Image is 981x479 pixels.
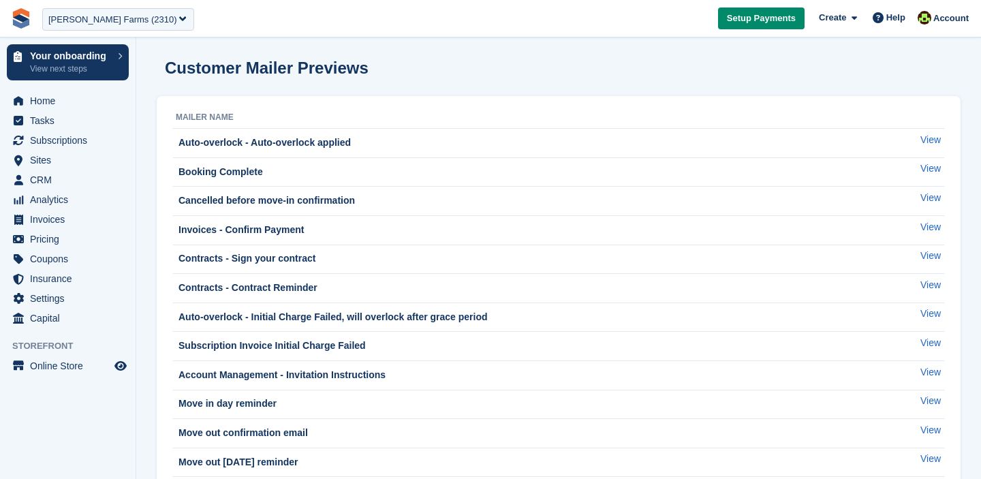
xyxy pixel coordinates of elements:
span: CRM [30,170,112,189]
a: menu [7,356,129,375]
a: View [920,161,941,176]
a: View [920,452,941,466]
a: View [920,365,941,380]
span: Create [819,11,846,25]
span: Setup Payments [727,12,796,25]
div: Contracts - Contract Reminder [176,281,317,295]
div: Move out confirmation email [176,426,308,440]
a: Preview store [112,358,129,374]
div: Contracts - Sign your contract [176,251,315,266]
div: [PERSON_NAME] Farms (2310) [48,13,177,27]
a: menu [7,91,129,110]
div: Auto-overlock - Auto-overlock applied [176,136,351,150]
span: Home [30,91,112,110]
a: View [920,307,941,321]
div: Booking Complete [176,165,263,179]
a: menu [7,309,129,328]
p: Your onboarding [30,51,111,61]
a: View [920,133,941,147]
th: Mailer Name [173,107,890,129]
img: Catherine Coffey [918,11,931,25]
a: menu [7,111,129,130]
span: Analytics [30,190,112,209]
a: View [920,423,941,437]
span: Subscriptions [30,131,112,150]
div: Subscription Invoice Initial Charge Failed [176,339,366,353]
span: Insurance [30,269,112,288]
a: View [920,278,941,292]
h2: Customer Mailer Previews [165,59,369,77]
a: View [920,191,941,205]
div: Account Management - Invitation Instructions [176,368,386,382]
span: Storefront [12,339,136,353]
p: View next steps [30,63,111,75]
a: menu [7,249,129,268]
span: Capital [30,309,112,328]
span: Help [886,11,905,25]
span: Sites [30,151,112,170]
span: Online Store [30,356,112,375]
img: stora-icon-8386f47178a22dfd0bd8f6a31ec36ba5ce8667c1dd55bd0f319d3a0aa187defe.svg [11,8,31,29]
a: menu [7,170,129,189]
span: Pricing [30,230,112,249]
div: Move out [DATE] reminder [176,455,298,469]
span: Tasks [30,111,112,130]
a: menu [7,289,129,308]
span: Invoices [30,210,112,229]
div: Auto-overlock - Initial Charge Failed, will overlock after grace period [176,310,488,324]
a: menu [7,210,129,229]
div: Move in day reminder [176,397,277,411]
a: menu [7,131,129,150]
a: View [920,249,941,263]
a: Your onboarding View next steps [7,44,129,80]
a: Setup Payments [718,7,805,30]
span: Account [933,12,969,25]
a: menu [7,269,129,288]
a: View [920,336,941,350]
div: Cancelled before move-in confirmation [176,194,355,208]
span: Coupons [30,249,112,268]
a: menu [7,151,129,170]
span: Settings [30,289,112,308]
a: menu [7,230,129,249]
a: View [920,394,941,408]
a: View [920,220,941,234]
a: menu [7,190,129,209]
div: Invoices - Confirm Payment [176,223,304,237]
